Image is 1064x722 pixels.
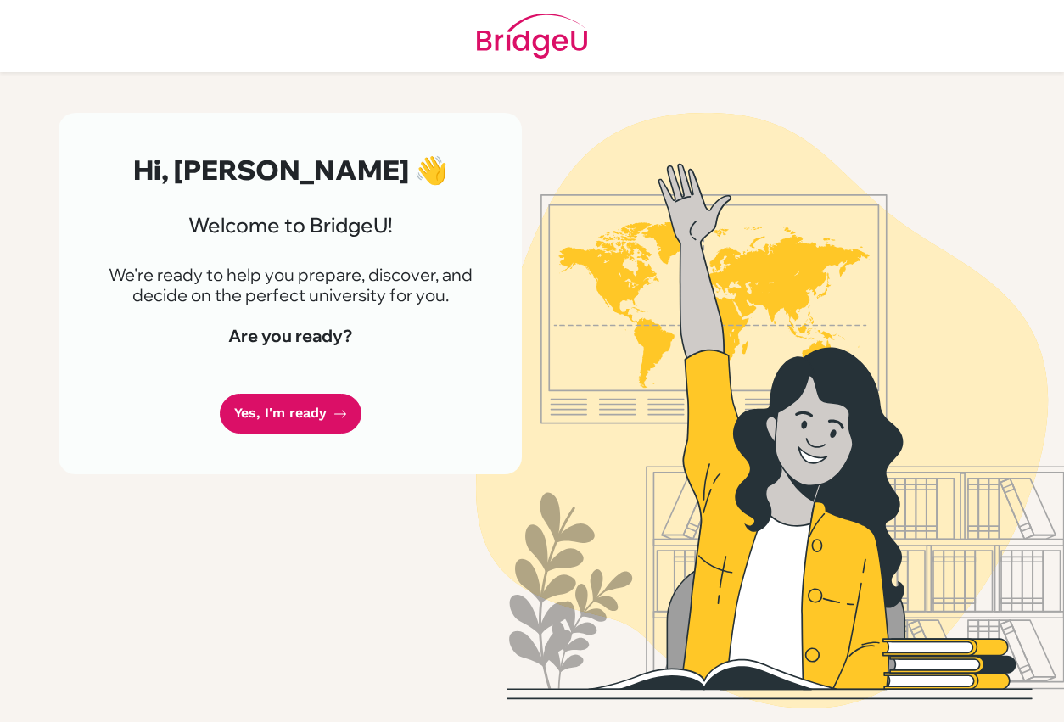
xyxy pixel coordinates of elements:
h2: Hi, [PERSON_NAME] 👋 [99,154,481,186]
a: Yes, I'm ready [220,394,361,434]
h4: Are you ready? [99,326,481,346]
h3: Welcome to BridgeU! [99,213,481,238]
p: We're ready to help you prepare, discover, and decide on the perfect university for you. [99,265,481,305]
